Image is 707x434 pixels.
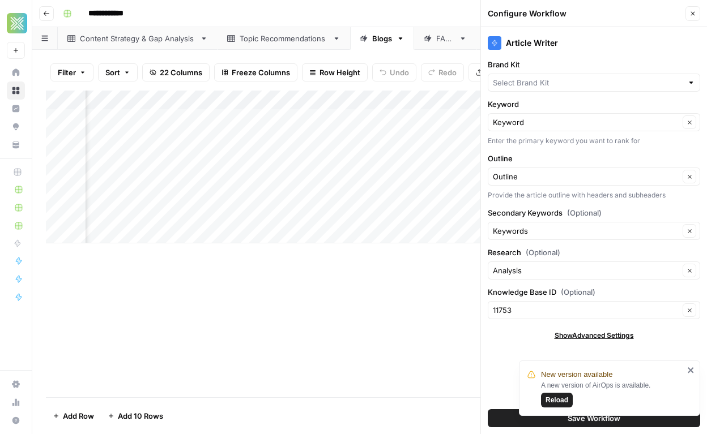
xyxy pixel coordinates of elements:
span: Add 10 Rows [118,410,163,422]
span: (Optional) [526,247,560,258]
a: Your Data [7,136,25,154]
label: Secondary Keywords [488,207,700,218]
button: Freeze Columns [214,63,297,81]
img: Xponent21 Logo [7,13,27,33]
button: 22 Columns [142,63,210,81]
input: Analysis [493,265,679,276]
div: Topic Recommendations [240,33,328,44]
input: Keywords [493,225,679,237]
input: Outline [493,171,679,182]
div: Article Writer [488,36,700,50]
input: Keyword [493,117,679,128]
div: Enter the primary keyword you want to rank for [488,136,700,146]
span: Reload [546,395,568,405]
span: (Optional) [561,286,595,298]
label: Keyword [488,98,700,110]
span: (Optional) [567,207,602,218]
a: Opportunities [7,118,25,136]
a: Topic Recommendations [218,27,350,50]
button: Redo [421,63,464,81]
a: Home [7,63,25,81]
button: Save Workflow [488,409,700,427]
span: Save Workflow [568,412,620,424]
span: 22 Columns [160,67,202,78]
button: Add 10 Rows [101,407,170,425]
a: Blogs [350,27,414,50]
a: Skyscrapers [476,27,565,50]
button: Row Height [302,63,368,81]
span: Undo [390,67,409,78]
button: Help + Support [7,411,25,429]
label: Knowledge Base ID [488,286,700,298]
div: A new version of AirOps is available. [541,380,684,407]
a: Insights [7,100,25,118]
span: New version available [541,369,612,380]
label: Outline [488,153,700,164]
a: Content Strategy & Gap Analysis [58,27,218,50]
div: Provide the article outline with headers and subheaders [488,190,700,200]
input: 11753 [493,304,679,316]
span: Filter [58,67,76,78]
span: Sort [105,67,120,78]
span: Row Height [320,67,360,78]
span: Redo [438,67,457,78]
button: Workspace: Xponent21 [7,9,25,37]
a: FAQs [414,27,476,50]
span: Freeze Columns [232,67,290,78]
div: Content Strategy & Gap Analysis [80,33,195,44]
div: Blogs [372,33,392,44]
button: close [687,366,695,375]
span: Add Row [63,410,94,422]
button: Reload [541,393,573,407]
a: Browse [7,81,25,100]
button: Filter [50,63,93,81]
label: Research [488,247,700,258]
a: Usage [7,393,25,411]
button: Add Row [46,407,101,425]
button: Undo [372,63,416,81]
button: Export CSV [469,63,534,81]
a: Settings [7,375,25,393]
button: Sort [98,63,138,81]
label: Brand Kit [488,59,700,70]
input: Select Brand Kit [493,77,683,88]
span: Show Advanced Settings [555,330,634,341]
div: FAQs [436,33,454,44]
